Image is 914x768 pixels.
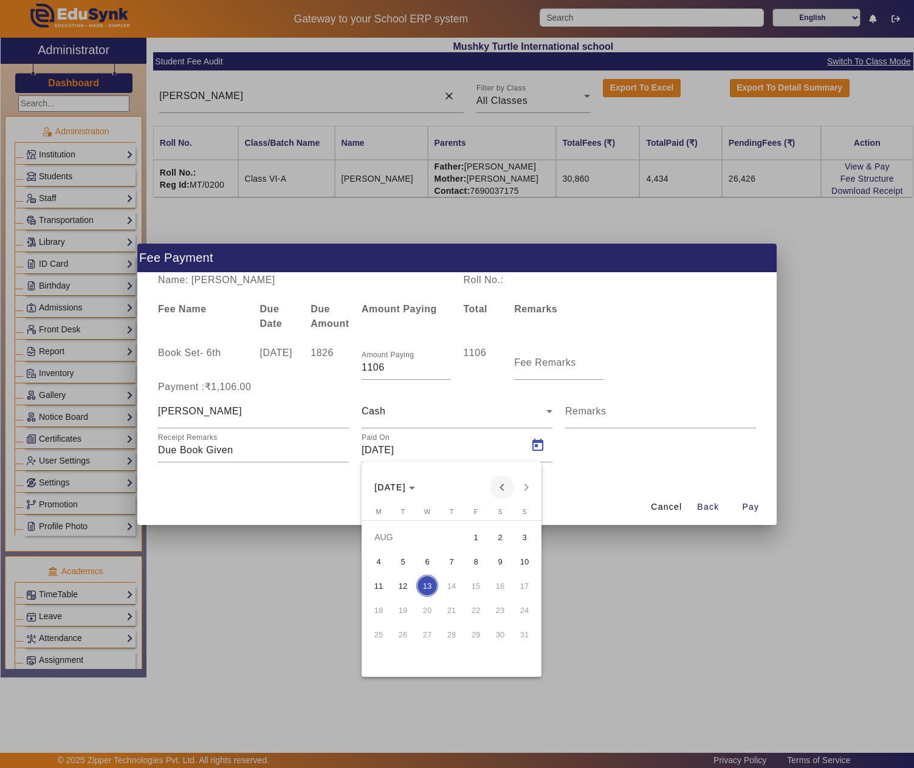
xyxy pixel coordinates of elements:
button: 12 August 2025 [391,574,415,598]
span: 19 [392,599,414,621]
span: 12 [392,575,414,597]
button: 13 August 2025 [415,574,439,598]
button: 31 August 2025 [512,622,537,646]
span: 21 [441,599,462,621]
span: 16 [489,575,511,597]
span: [DATE] [374,482,406,492]
button: 4 August 2025 [366,549,391,574]
button: 19 August 2025 [391,598,415,622]
button: 1 August 2025 [464,525,488,549]
span: 30 [489,623,511,645]
span: 10 [514,550,535,572]
button: 30 August 2025 [488,622,512,646]
button: 18 August 2025 [366,598,391,622]
span: 31 [514,623,535,645]
button: 8 August 2025 [464,549,488,574]
span: T [450,508,454,515]
button: 9 August 2025 [488,549,512,574]
button: 10 August 2025 [512,549,537,574]
span: 17 [514,575,535,597]
td: AUG [366,525,464,549]
span: F [474,508,478,515]
span: W [424,508,430,515]
button: 25 August 2025 [366,622,391,646]
span: 3 [514,526,535,548]
span: 14 [441,575,462,597]
span: M [376,508,381,515]
button: 5 August 2025 [391,549,415,574]
button: 2 August 2025 [488,525,512,549]
span: S [498,508,502,515]
span: 4 [368,550,390,572]
span: 18 [368,599,390,621]
button: 22 August 2025 [464,598,488,622]
span: 6 [416,550,438,572]
span: 2 [489,526,511,548]
span: 13 [416,575,438,597]
span: 20 [416,599,438,621]
span: 9 [489,550,511,572]
button: 14 August 2025 [439,574,464,598]
span: S [522,508,526,515]
button: 21 August 2025 [439,598,464,622]
span: 11 [368,575,390,597]
button: 24 August 2025 [512,598,537,622]
span: 27 [416,623,438,645]
button: 11 August 2025 [366,574,391,598]
button: 26 August 2025 [391,622,415,646]
span: 15 [465,575,487,597]
button: 27 August 2025 [415,622,439,646]
span: T [401,508,405,515]
span: 23 [489,599,511,621]
button: 28 August 2025 [439,622,464,646]
span: 8 [465,550,487,572]
button: 20 August 2025 [415,598,439,622]
span: 1 [465,526,487,548]
button: 6 August 2025 [415,549,439,574]
span: 24 [514,599,535,621]
span: 25 [368,623,390,645]
span: 28 [441,623,462,645]
button: 17 August 2025 [512,574,537,598]
button: 16 August 2025 [488,574,512,598]
span: 5 [392,550,414,572]
button: 7 August 2025 [439,549,464,574]
span: 29 [465,623,487,645]
span: 7 [441,550,462,572]
button: Previous month [490,475,514,499]
button: Choose month and year [369,476,420,498]
button: 23 August 2025 [488,598,512,622]
button: 3 August 2025 [512,525,537,549]
button: 15 August 2025 [464,574,488,598]
span: 22 [465,599,487,621]
button: 29 August 2025 [464,622,488,646]
span: 26 [392,623,414,645]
